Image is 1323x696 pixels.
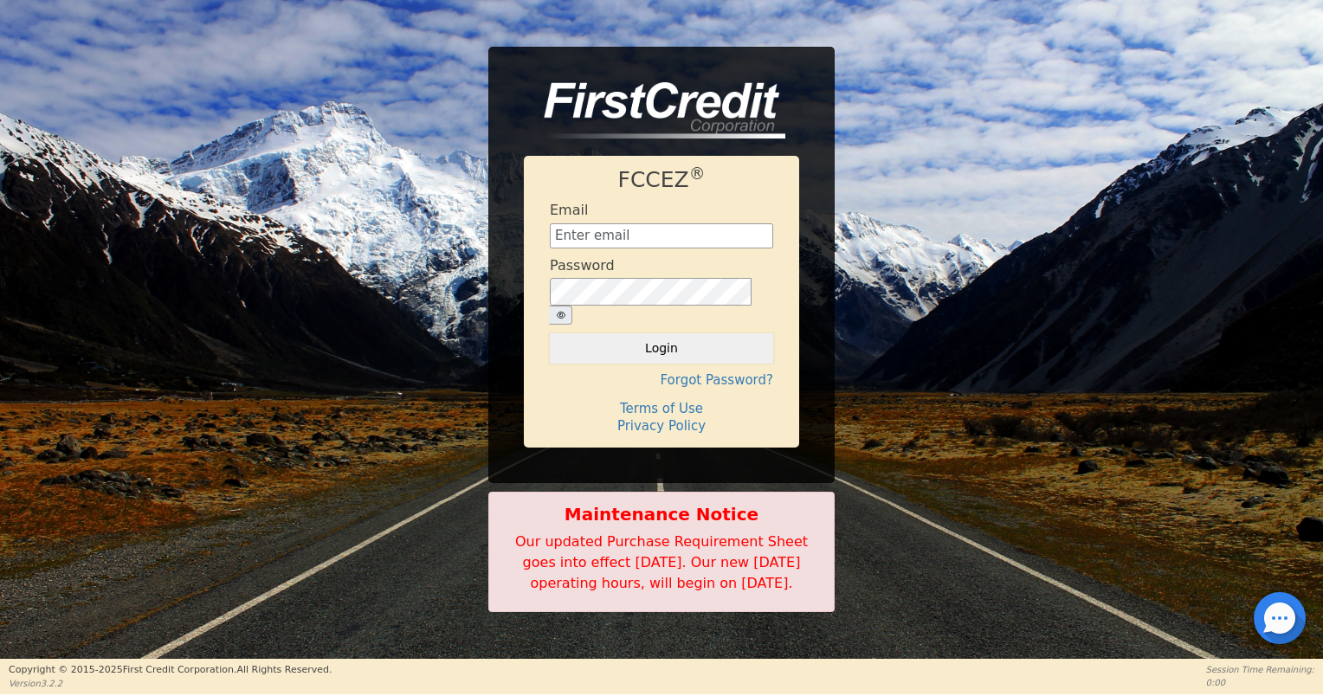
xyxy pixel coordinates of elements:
h1: FCCEZ [550,167,773,193]
input: password [550,278,752,306]
input: Enter email [550,223,773,249]
h4: Password [550,257,615,274]
p: 0:00 [1206,676,1314,689]
p: Version 3.2.2 [9,677,332,690]
img: logo-CMu_cnol.png [524,82,785,139]
h4: Privacy Policy [550,418,773,434]
span: All Rights Reserved. [236,664,332,675]
sup: ® [689,164,706,183]
h4: Forgot Password? [550,372,773,388]
p: Copyright © 2015- 2025 First Credit Corporation. [9,663,332,678]
h4: Terms of Use [550,401,773,416]
span: Our updated Purchase Requirement Sheet goes into effect [DATE]. Our new [DATE] operating hours, w... [515,533,808,591]
h4: Email [550,202,588,218]
b: Maintenance Notice [498,501,825,527]
button: Login [550,333,773,363]
p: Session Time Remaining: [1206,663,1314,676]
